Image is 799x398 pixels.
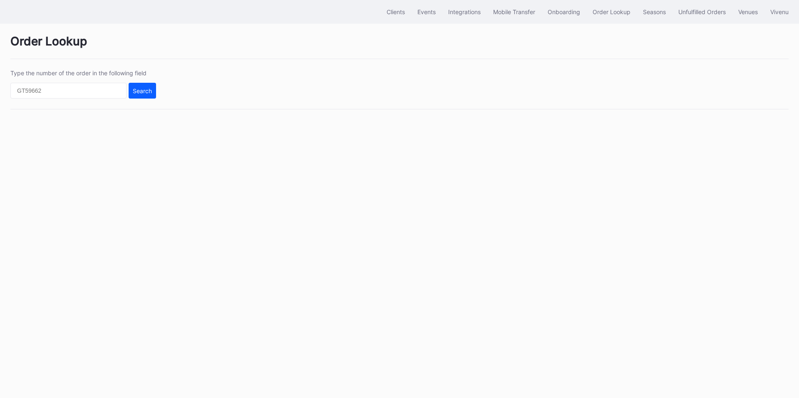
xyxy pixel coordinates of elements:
button: Integrations [442,4,487,20]
div: Order Lookup [10,34,789,59]
button: Order Lookup [586,4,637,20]
div: Clients [387,8,405,15]
button: Mobile Transfer [487,4,541,20]
div: Order Lookup [593,8,630,15]
div: Search [133,87,152,94]
button: Events [411,4,442,20]
div: Unfulfilled Orders [678,8,726,15]
div: Events [417,8,436,15]
div: Venues [738,8,758,15]
div: Seasons [643,8,666,15]
button: Clients [380,4,411,20]
div: Integrations [448,8,481,15]
div: Type the number of the order in the following field [10,69,156,77]
button: Venues [732,4,764,20]
div: Vivenu [770,8,789,15]
div: Mobile Transfer [493,8,535,15]
button: Vivenu [764,4,795,20]
button: Onboarding [541,4,586,20]
button: Seasons [637,4,672,20]
div: Onboarding [548,8,580,15]
button: Search [129,83,156,99]
button: Unfulfilled Orders [672,4,732,20]
input: GT59662 [10,83,127,99]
